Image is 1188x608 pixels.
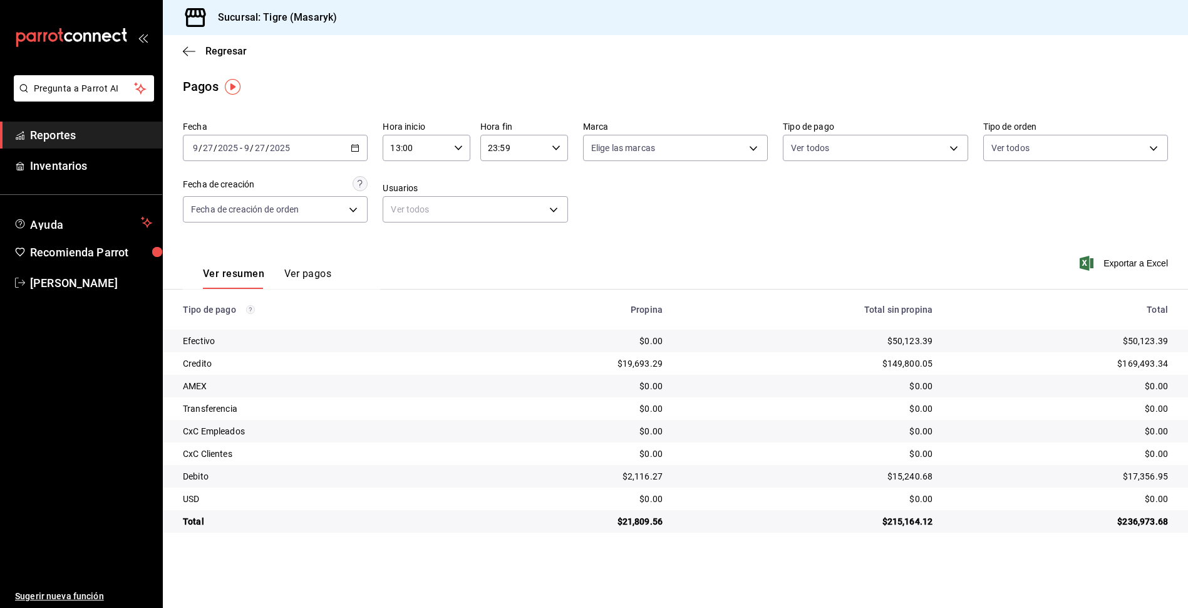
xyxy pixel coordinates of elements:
button: Pregunta a Parrot AI [14,75,154,102]
input: -- [254,143,266,153]
div: Debito [183,470,463,483]
div: $0.00 [483,380,663,392]
span: Ver todos [791,142,829,154]
span: / [214,143,217,153]
div: $17,356.95 [953,470,1168,483]
div: $149,800.05 [683,357,932,370]
button: Ver resumen [203,268,264,289]
div: Total sin propina [683,305,932,315]
div: $15,240.68 [683,470,932,483]
input: -- [244,143,250,153]
span: / [250,143,254,153]
div: $0.00 [683,402,932,415]
input: ---- [269,143,291,153]
span: [PERSON_NAME] [30,275,152,291]
div: Fecha de creación [183,178,254,191]
div: Ver todos [383,196,567,223]
div: CxC Clientes [183,448,463,460]
div: USD [183,493,463,505]
button: Exportar a Excel [1082,256,1168,271]
span: Pregunta a Parrot AI [34,82,135,95]
label: Tipo de pago [783,122,968,131]
svg: Los pagos realizados con Pay y otras terminales son montos brutos. [246,305,255,314]
div: CxC Empleados [183,425,463,438]
img: Tooltip marker [225,79,240,95]
label: Marca [583,122,768,131]
div: $50,123.39 [683,335,932,347]
div: $2,116.27 [483,470,663,483]
input: -- [202,143,214,153]
input: -- [192,143,199,153]
label: Hora inicio [383,122,470,131]
span: Sugerir nueva función [15,590,152,603]
label: Tipo de orden [983,122,1168,131]
div: navigation tabs [203,268,331,289]
div: AMEX [183,380,463,392]
div: $0.00 [683,448,932,460]
div: $236,973.68 [953,515,1168,528]
div: Credito [183,357,463,370]
span: - [240,143,242,153]
span: / [266,143,269,153]
button: Ver pagos [284,268,331,289]
span: Ver todos [991,142,1030,154]
div: Tipo de pago [183,305,463,315]
div: $169,493.34 [953,357,1168,370]
div: $0.00 [483,493,663,505]
span: Recomienda Parrot [30,244,152,261]
div: $0.00 [953,493,1168,505]
span: Reportes [30,127,152,144]
label: Hora fin [480,122,568,131]
div: Transferencia [183,402,463,415]
div: Efectivo [183,335,463,347]
label: Fecha [183,122,368,131]
div: $0.00 [683,425,932,438]
span: / [199,143,202,153]
span: Fecha de creación de orden [191,203,299,216]
div: $0.00 [483,402,663,415]
div: $0.00 [483,425,663,438]
button: open_drawer_menu [138,33,148,43]
div: $215,164.12 [683,515,932,528]
div: $0.00 [953,380,1168,392]
div: $0.00 [483,335,663,347]
span: Ayuda [30,215,136,230]
div: $0.00 [953,448,1168,460]
h3: Sucursal: Tigre (Masaryk) [208,10,337,25]
div: $0.00 [683,493,932,505]
div: $0.00 [683,380,932,392]
div: $50,123.39 [953,335,1168,347]
div: Total [953,305,1168,315]
input: ---- [217,143,239,153]
button: Regresar [183,45,247,57]
div: $0.00 [953,425,1168,438]
span: Elige las marcas [591,142,655,154]
div: $21,809.56 [483,515,663,528]
label: Usuarios [383,184,567,192]
a: Pregunta a Parrot AI [9,91,154,104]
span: Regresar [205,45,247,57]
div: Pagos [183,77,219,96]
span: Inventarios [30,157,152,174]
div: $0.00 [483,448,663,460]
div: $0.00 [953,402,1168,415]
div: $19,693.29 [483,357,663,370]
div: Propina [483,305,663,315]
div: Total [183,515,463,528]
